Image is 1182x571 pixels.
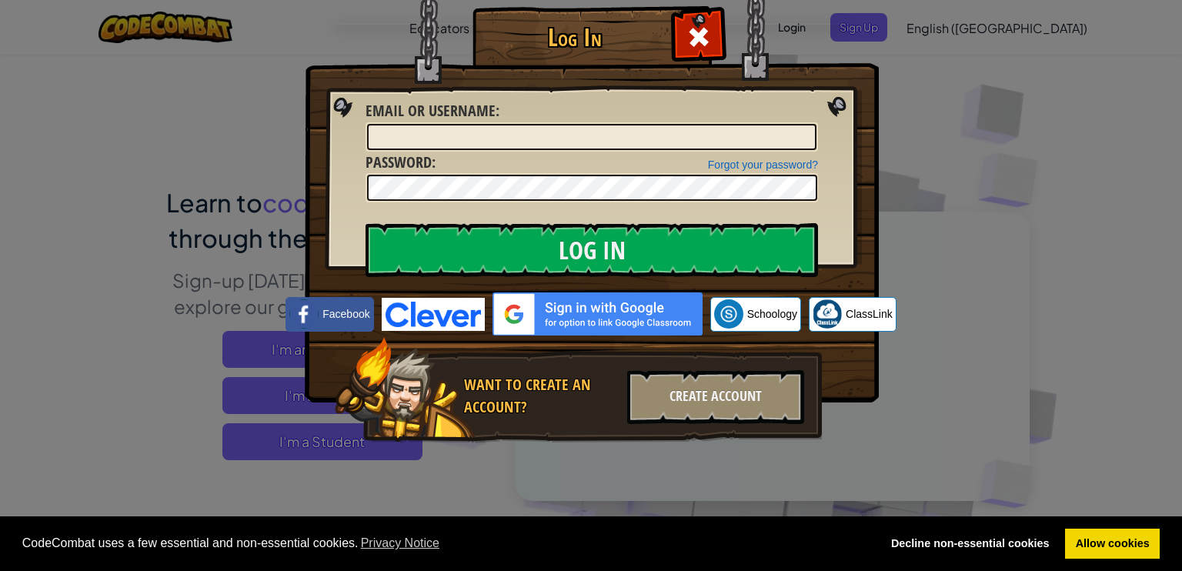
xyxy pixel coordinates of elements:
[289,299,319,329] img: facebook_small.png
[359,532,442,555] a: learn more about cookies
[813,299,842,329] img: classlink-logo-small.png
[492,292,703,336] img: gplus_sso_button2.svg
[22,532,869,555] span: CodeCombat uses a few essential and non-essential cookies.
[1065,529,1160,559] a: allow cookies
[464,374,618,418] div: Want to create an account?
[366,152,432,172] span: Password
[382,298,485,331] img: clever-logo-blue.png
[846,306,893,322] span: ClassLink
[366,223,818,277] input: Log In
[708,159,818,171] a: Forgot your password?
[747,306,797,322] span: Schoology
[366,152,436,174] label: :
[366,100,496,121] span: Email or Username
[322,306,369,322] span: Facebook
[714,299,743,329] img: schoology.png
[627,370,804,424] div: Create Account
[880,529,1060,559] a: deny cookies
[366,100,499,122] label: :
[476,24,673,51] h1: Log In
